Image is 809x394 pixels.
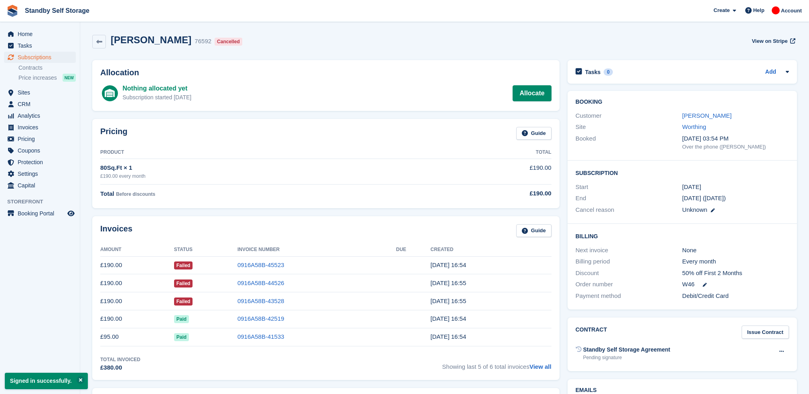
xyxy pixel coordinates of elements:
[4,133,76,145] a: menu
[682,112,732,119] a: [PERSON_NAME]
[576,326,607,339] h2: Contract
[100,190,114,197] span: Total
[576,134,682,151] div: Booked
[4,122,76,133] a: menu
[123,93,192,102] div: Subscription started [DATE]
[4,87,76,98] a: menu
[18,40,66,51] span: Tasks
[18,168,66,179] span: Settings
[781,7,802,15] span: Account
[100,328,174,346] td: £95.00
[682,291,789,301] div: Debit/Credit Card
[513,85,551,101] a: Allocate
[100,173,424,180] div: £190.00 every month
[100,127,128,140] h2: Pricing
[430,279,466,286] time: 2025-07-12 15:55:29 UTC
[748,34,797,48] a: View on Stripe
[18,122,66,133] span: Invoices
[752,37,787,45] span: View on Stripe
[772,6,780,14] img: Aaron Winter
[6,5,18,17] img: stora-icon-8386f47178a22dfd0bd8f6a31ec36ba5ce8667c1dd55bd0f319d3a0aa187defe.svg
[4,28,76,40] a: menu
[4,208,76,219] a: menu
[682,246,789,255] div: None
[742,326,789,339] a: Issue Contract
[682,280,695,289] span: W46
[430,298,466,304] time: 2025-06-12 15:55:12 UTC
[576,269,682,278] div: Discount
[5,373,88,389] p: Signed in successfully.
[583,354,670,361] div: Pending signature
[116,191,155,197] span: Before discounts
[576,280,682,289] div: Order number
[100,146,424,159] th: Product
[237,243,396,256] th: Invoice Number
[576,257,682,266] div: Billing period
[100,68,551,77] h2: Allocation
[100,163,424,173] div: 80Sq.Ft × 1
[18,98,66,110] span: CRM
[682,183,701,192] time: 2025-03-12 01:00:00 UTC
[237,279,284,286] a: 0916A58B-44526
[100,356,140,363] div: Total Invoiced
[682,195,726,201] span: [DATE] ([DATE])
[4,168,76,179] a: menu
[4,98,76,110] a: menu
[585,68,601,76] h2: Tasks
[237,298,284,304] a: 0916A58B-43528
[765,68,776,77] a: Add
[396,243,430,256] th: Due
[237,315,284,322] a: 0916A58B-42519
[18,28,66,40] span: Home
[682,206,708,213] span: Unknown
[682,143,789,151] div: Over the phone ([PERSON_NAME])
[714,6,730,14] span: Create
[424,159,551,184] td: £190.00
[430,315,466,322] time: 2025-05-12 15:54:56 UTC
[682,257,789,266] div: Every month
[576,291,682,301] div: Payment method
[516,224,551,237] a: Guide
[174,261,193,269] span: Failed
[18,52,66,63] span: Subscriptions
[516,127,551,140] a: Guide
[4,110,76,121] a: menu
[682,134,789,143] div: [DATE] 03:54 PM
[576,169,789,177] h2: Subscription
[4,52,76,63] a: menu
[174,243,237,256] th: Status
[576,183,682,192] div: Start
[18,208,66,219] span: Booking Portal
[682,269,789,278] div: 50% off First 2 Months
[18,133,66,145] span: Pricing
[430,333,466,340] time: 2025-04-12 15:54:38 UTC
[583,346,670,354] div: Standby Self Storage Agreement
[442,356,551,372] span: Showing last 5 of 6 total invoices
[237,261,284,268] a: 0916A58B-45523
[576,246,682,255] div: Next invoice
[430,261,466,268] time: 2025-08-12 15:54:49 UTC
[22,4,93,17] a: Standby Self Storage
[576,194,682,203] div: End
[66,209,76,218] a: Preview store
[18,145,66,156] span: Coupons
[18,110,66,121] span: Analytics
[576,205,682,215] div: Cancel reason
[100,292,174,310] td: £190.00
[18,73,76,82] a: Price increases NEW
[18,87,66,98] span: Sites
[111,34,191,45] h2: [PERSON_NAME]
[100,363,140,372] div: £380.00
[18,64,76,72] a: Contracts
[4,157,76,168] a: menu
[195,37,211,46] div: 76592
[100,256,174,274] td: £190.00
[4,40,76,51] a: menu
[174,333,189,341] span: Paid
[100,274,174,292] td: £190.00
[424,146,551,159] th: Total
[430,243,551,256] th: Created
[18,157,66,168] span: Protection
[529,363,551,370] a: View all
[100,243,174,256] th: Amount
